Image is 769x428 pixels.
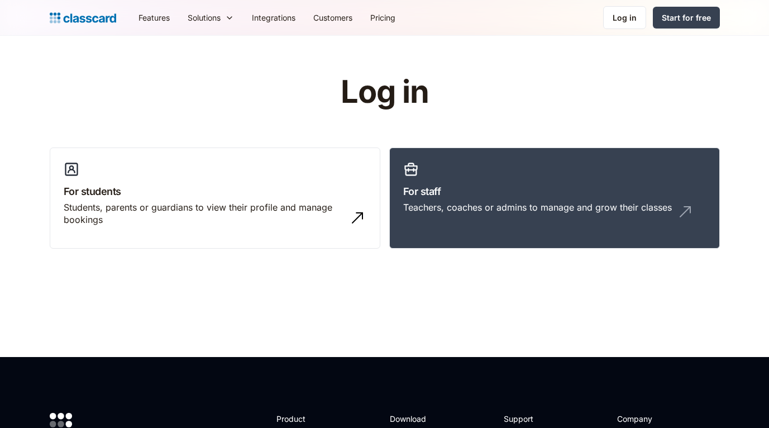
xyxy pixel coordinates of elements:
[188,12,221,23] div: Solutions
[64,201,344,226] div: Students, parents or guardians to view their profile and manage bookings
[653,7,720,28] a: Start for free
[50,10,116,26] a: home
[617,413,691,425] h2: Company
[603,6,646,29] a: Log in
[613,12,637,23] div: Log in
[179,5,243,30] div: Solutions
[243,5,304,30] a: Integrations
[403,201,672,213] div: Teachers, coaches or admins to manage and grow their classes
[130,5,179,30] a: Features
[361,5,404,30] a: Pricing
[304,5,361,30] a: Customers
[504,413,549,425] h2: Support
[64,184,366,199] h3: For students
[50,148,380,249] a: For studentsStudents, parents or guardians to view their profile and manage bookings
[389,148,720,249] a: For staffTeachers, coaches or admins to manage and grow their classes
[390,413,436,425] h2: Download
[662,12,711,23] div: Start for free
[276,413,336,425] h2: Product
[207,75,562,110] h1: Log in
[403,184,706,199] h3: For staff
